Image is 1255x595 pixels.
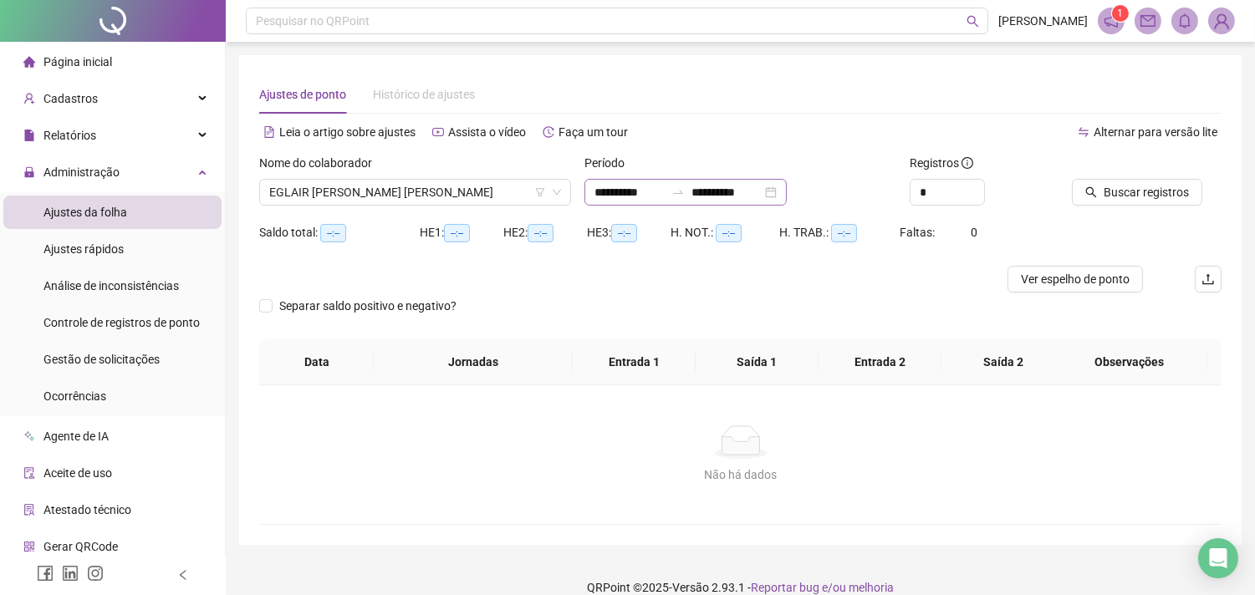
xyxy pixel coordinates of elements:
[43,353,160,366] span: Gestão de solicitações
[87,565,104,582] span: instagram
[259,154,383,172] label: Nome do colaborador
[37,565,54,582] span: facebook
[611,224,637,242] span: --:--
[1094,125,1217,139] span: Alternar para versão lite
[320,224,346,242] span: --:--
[1051,339,1207,385] th: Observações
[819,339,941,385] th: Entrada 2
[43,242,124,256] span: Ajustes rápidos
[263,126,275,138] span: file-text
[374,339,572,385] th: Jornadas
[543,126,554,138] span: history
[43,466,112,480] span: Aceite de uso
[671,223,779,242] div: H. NOT.:
[269,180,561,205] span: EGLAIR GOMES MOREIRA
[910,154,973,172] span: Registros
[43,165,120,179] span: Administração
[559,125,628,139] span: Faça um tour
[503,223,587,242] div: HE 2:
[279,465,1201,484] div: Não há dados
[23,541,35,552] span: qrcode
[273,297,463,315] span: Separar saldo positivo e negativo?
[696,339,819,385] th: Saída 1
[62,565,79,582] span: linkedin
[177,569,189,581] span: left
[23,130,35,141] span: file
[23,56,35,68] span: home
[1209,8,1234,33] img: 83797
[1201,272,1215,286] span: upload
[43,206,127,219] span: Ajustes da folha
[1021,270,1130,288] span: Ver espelho de ponto
[967,15,979,28] span: search
[259,223,420,242] div: Saldo total:
[587,223,671,242] div: HE 3:
[23,504,35,516] span: solution
[23,467,35,479] span: audit
[1085,186,1097,198] span: search
[1104,13,1119,28] span: notification
[373,88,475,101] span: Histórico de ajustes
[779,223,900,242] div: H. TRAB.:
[43,129,96,142] span: Relatórios
[573,339,696,385] th: Entrada 1
[1072,179,1202,206] button: Buscar registros
[43,316,200,329] span: Controle de registros de ponto
[671,186,685,199] span: to
[528,224,554,242] span: --:--
[971,226,977,239] span: 0
[43,540,118,553] span: Gerar QRCode
[1078,126,1089,138] span: swap
[672,581,709,594] span: Versão
[1064,353,1194,371] span: Observações
[432,126,444,138] span: youtube
[23,166,35,178] span: lock
[43,430,109,443] span: Agente de IA
[23,93,35,104] span: user-add
[584,154,635,172] label: Período
[1177,13,1192,28] span: bell
[751,581,894,594] span: Reportar bug e/ou melhoria
[279,125,416,139] span: Leia o artigo sobre ajustes
[43,503,131,516] span: Atestado técnico
[1008,266,1143,292] button: Ver espelho de ponto
[671,186,685,199] span: swap-right
[998,12,1088,30] span: [PERSON_NAME]
[900,226,937,239] span: Faltas:
[716,224,742,242] span: --:--
[1104,183,1189,201] span: Buscar registros
[43,92,98,105] span: Cadastros
[259,339,374,385] th: Data
[259,88,346,101] span: Ajustes de ponto
[43,55,112,69] span: Página inicial
[420,223,503,242] div: HE 1:
[1198,538,1238,578] div: Open Intercom Messenger
[962,157,973,169] span: info-circle
[1118,8,1124,19] span: 1
[43,279,179,292] span: Análise de inconsistências
[552,187,562,197] span: down
[444,224,470,242] span: --:--
[1112,5,1129,22] sup: 1
[43,389,106,403] span: Ocorrências
[535,187,545,197] span: filter
[831,224,857,242] span: --:--
[448,125,526,139] span: Assista o vídeo
[1140,13,1156,28] span: mail
[941,339,1064,385] th: Saída 2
